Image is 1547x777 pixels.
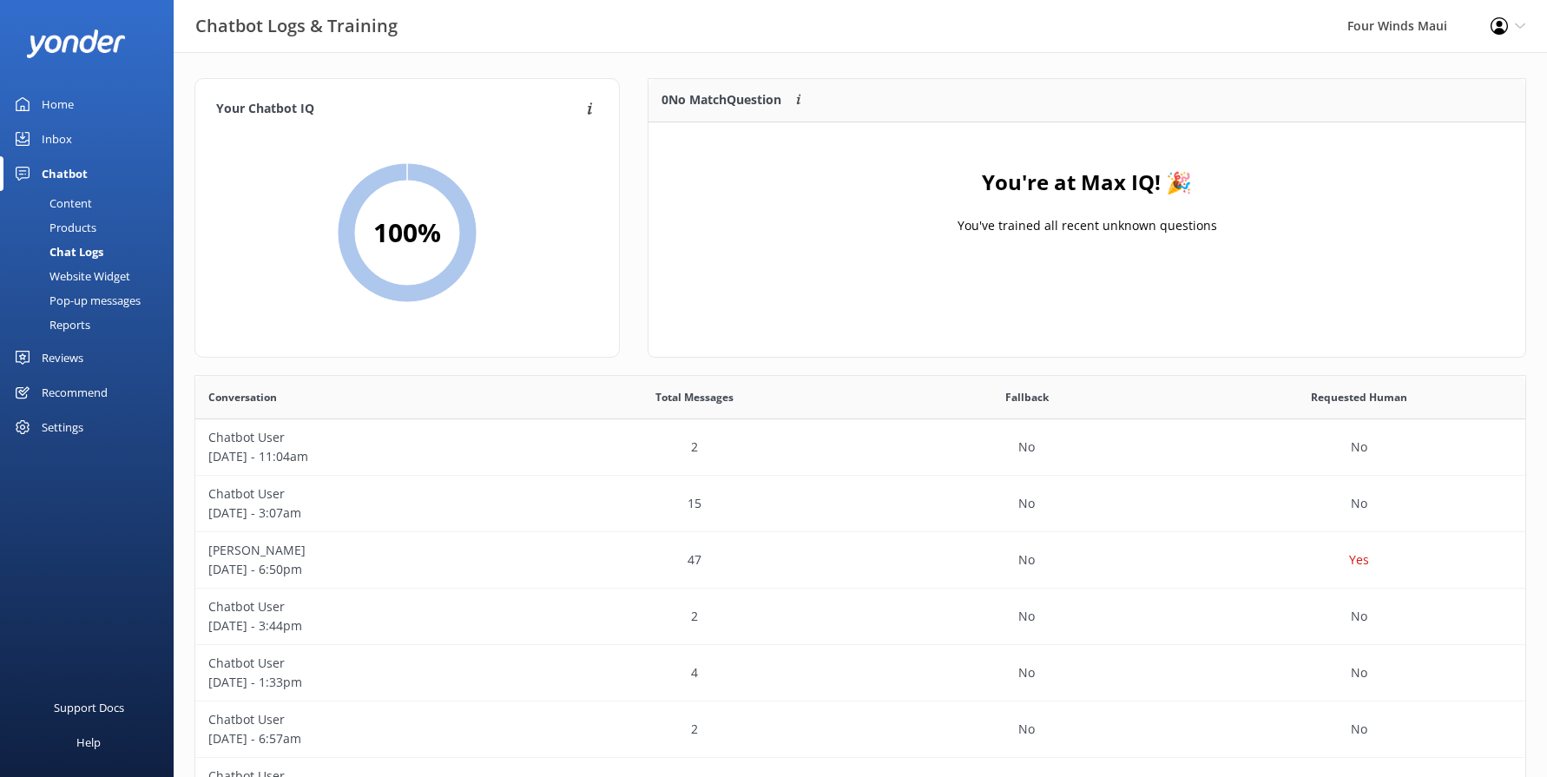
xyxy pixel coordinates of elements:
[691,663,698,682] p: 4
[195,645,1525,701] div: row
[208,484,515,504] p: Chatbot User
[208,673,515,692] p: [DATE] - 1:33pm
[208,541,515,560] p: [PERSON_NAME]
[1018,438,1035,457] p: No
[42,87,74,122] div: Home
[1351,607,1367,626] p: No
[10,191,174,215] a: Content
[26,30,126,58] img: yonder-white-logo.png
[208,597,515,616] p: Chatbot User
[691,438,698,457] p: 2
[10,240,174,264] a: Chat Logs
[10,313,174,337] a: Reports
[1349,550,1369,570] p: Yes
[208,560,515,579] p: [DATE] - 6:50pm
[10,191,92,215] div: Content
[648,122,1525,296] div: grid
[195,532,1525,589] div: row
[195,476,1525,532] div: row
[42,340,83,375] div: Reviews
[662,90,781,109] p: 0 No Match Question
[208,389,277,405] span: Conversation
[1351,720,1367,739] p: No
[655,389,734,405] span: Total Messages
[208,504,515,523] p: [DATE] - 3:07am
[42,410,83,444] div: Settings
[216,100,582,119] h4: Your Chatbot IQ
[982,166,1192,199] h4: You're at Max IQ! 🎉
[957,216,1216,235] p: You've trained all recent unknown questions
[76,725,101,760] div: Help
[195,12,398,40] h3: Chatbot Logs & Training
[1018,663,1035,682] p: No
[195,701,1525,758] div: row
[42,122,72,156] div: Inbox
[208,616,515,635] p: [DATE] - 3:44pm
[208,428,515,447] p: Chatbot User
[1351,663,1367,682] p: No
[208,729,515,748] p: [DATE] - 6:57am
[10,288,141,313] div: Pop-up messages
[1005,389,1049,405] span: Fallback
[208,710,515,729] p: Chatbot User
[688,550,701,570] p: 47
[373,212,441,254] h2: 100 %
[10,215,174,240] a: Products
[10,264,130,288] div: Website Widget
[54,690,124,725] div: Support Docs
[10,240,103,264] div: Chat Logs
[195,589,1525,645] div: row
[42,375,108,410] div: Recommend
[10,215,96,240] div: Products
[195,419,1525,476] div: row
[10,313,90,337] div: Reports
[208,447,515,466] p: [DATE] - 11:04am
[691,607,698,626] p: 2
[1351,494,1367,513] p: No
[691,720,698,739] p: 2
[208,654,515,673] p: Chatbot User
[1351,438,1367,457] p: No
[10,288,174,313] a: Pop-up messages
[42,156,88,191] div: Chatbot
[10,264,174,288] a: Website Widget
[1018,607,1035,626] p: No
[1018,550,1035,570] p: No
[1018,494,1035,513] p: No
[688,494,701,513] p: 15
[1018,720,1035,739] p: No
[1311,389,1407,405] span: Requested Human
